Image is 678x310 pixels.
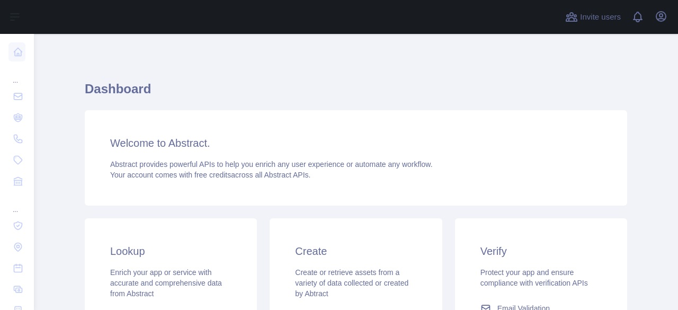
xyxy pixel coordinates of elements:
[480,244,602,259] h3: Verify
[110,171,310,179] span: Your account comes with across all Abstract APIs.
[8,193,25,214] div: ...
[580,11,621,23] span: Invite users
[295,244,416,259] h3: Create
[110,244,231,259] h3: Lookup
[480,268,588,287] span: Protect your app and ensure compliance with verification APIs
[110,160,433,169] span: Abstract provides powerful APIs to help you enrich any user experience or automate any workflow.
[110,136,602,150] h3: Welcome to Abstract.
[85,81,627,106] h1: Dashboard
[295,268,408,298] span: Create or retrieve assets from a variety of data collected or created by Abtract
[563,8,623,25] button: Invite users
[8,64,25,85] div: ...
[194,171,231,179] span: free credits
[110,268,222,298] span: Enrich your app or service with accurate and comprehensive data from Abstract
